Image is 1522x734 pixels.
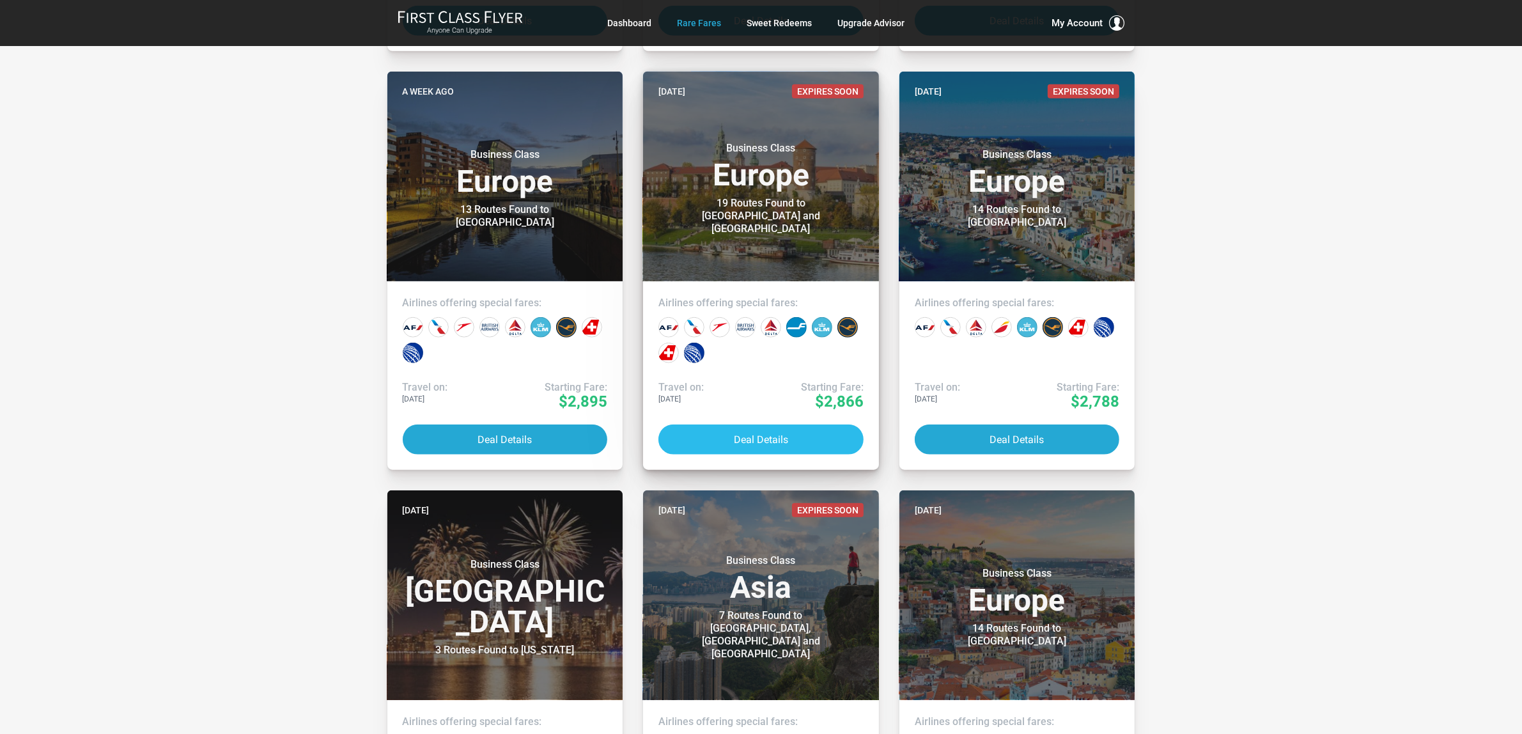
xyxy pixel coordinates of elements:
div: United [1094,317,1114,338]
h3: Asia [658,554,864,603]
a: First Class FlyerAnyone Can Upgrade [398,10,523,36]
time: A week ago [403,84,454,98]
h4: Airlines offering special fares: [403,297,608,309]
a: [DATE]Expires SoonBusiness ClassEurope14 Routes Found to [GEOGRAPHIC_DATA]Airlines offering speci... [899,72,1135,470]
h4: Airlines offering special fares: [915,715,1120,728]
small: Business Class [681,554,841,567]
a: Dashboard [608,12,652,35]
div: Austrian Airlines‎ [454,317,474,338]
div: 7 Routes Found to [GEOGRAPHIC_DATA], [GEOGRAPHIC_DATA] and [GEOGRAPHIC_DATA] [681,609,841,660]
a: Upgrade Advisor [838,12,905,35]
div: 14 Routes Found to [GEOGRAPHIC_DATA] [937,203,1097,229]
div: Lufthansa [1043,317,1063,338]
h4: Airlines offering special fares: [403,715,608,728]
div: Delta Airlines [505,317,525,338]
div: 19 Routes Found to [GEOGRAPHIC_DATA] and [GEOGRAPHIC_DATA] [681,197,841,235]
h4: Airlines offering special fares: [658,715,864,728]
h3: Europe [915,567,1120,616]
div: American Airlines [940,317,961,338]
small: Business Class [681,142,841,155]
button: Deal Details [658,425,864,455]
h3: [GEOGRAPHIC_DATA] [403,558,608,637]
div: KLM [531,317,551,338]
img: First Class Flyer [398,10,523,24]
small: Business Class [425,148,585,161]
div: American Airlines [684,317,704,338]
div: Air France [658,317,679,338]
a: A week agoBusiness ClassEurope13 Routes Found to [GEOGRAPHIC_DATA]Airlines offering special fares... [387,72,623,470]
small: Business Class [937,148,1097,161]
time: [DATE] [915,503,942,517]
div: United [684,343,704,363]
div: Austrian Airlines‎ [710,317,730,338]
div: United [403,343,423,363]
h3: Europe [403,148,608,197]
small: Business Class [425,558,585,571]
div: Delta Airlines [966,317,986,338]
div: Iberia [991,317,1012,338]
h3: Europe [915,148,1120,197]
a: Rare Fares [678,12,722,35]
div: KLM [1017,317,1037,338]
span: Expires Soon [792,503,864,517]
div: 13 Routes Found to [GEOGRAPHIC_DATA] [425,203,585,229]
h4: Airlines offering special fares: [658,297,864,309]
h4: Airlines offering special fares: [915,297,1120,309]
a: [DATE]Expires SoonBusiness ClassEurope19 Routes Found to [GEOGRAPHIC_DATA] and [GEOGRAPHIC_DATA]A... [643,72,879,470]
div: British Airways [735,317,756,338]
div: 14 Routes Found to [GEOGRAPHIC_DATA] [937,622,1097,648]
div: American Airlines [428,317,449,338]
a: Sweet Redeems [747,12,812,35]
span: My Account [1052,15,1103,31]
div: British Airways [479,317,500,338]
div: 3 Routes Found to [US_STATE] [425,644,585,657]
span: Expires Soon [1048,84,1119,98]
time: [DATE] [403,503,430,517]
h3: Europe [658,142,864,191]
time: [DATE] [915,84,942,98]
div: Lufthansa [837,317,858,338]
time: [DATE] [658,503,685,517]
div: Air France [915,317,935,338]
time: [DATE] [658,84,685,98]
small: Business Class [937,567,1097,580]
div: Swiss [582,317,602,338]
div: Delta Airlines [761,317,781,338]
div: Swiss [658,343,679,363]
div: Swiss [1068,317,1089,338]
div: Finnair [786,317,807,338]
button: Deal Details [915,425,1120,455]
div: Air France [403,317,423,338]
span: Expires Soon [792,84,864,98]
div: Lufthansa [556,317,577,338]
button: Deal Details [403,425,608,455]
small: Anyone Can Upgrade [398,26,523,35]
button: My Account [1052,15,1125,31]
div: KLM [812,317,832,338]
